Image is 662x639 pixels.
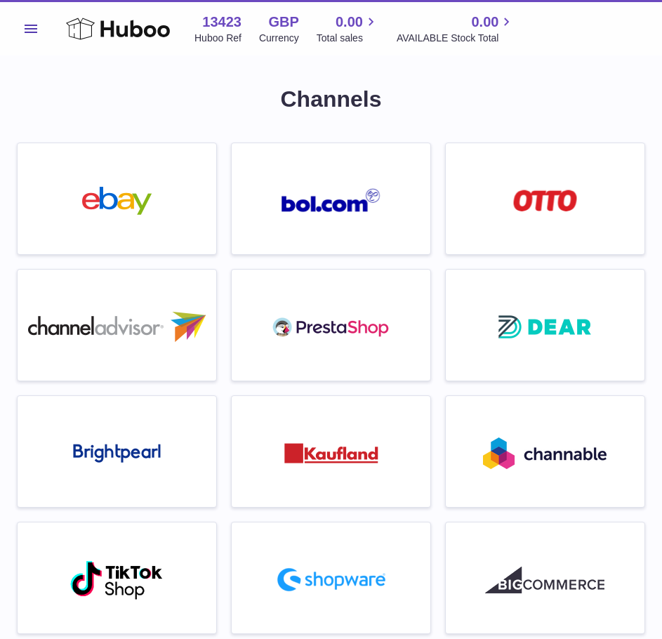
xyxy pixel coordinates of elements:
[317,32,379,45] span: Total sales
[239,529,423,626] a: roseta-shopware
[202,13,241,32] strong: 13423
[25,277,209,374] a: roseta-channel-advisor
[239,403,423,500] a: roseta-kaufland
[194,32,241,45] div: Huboo Ref
[453,403,637,500] a: roseta-channable
[453,529,637,626] a: roseta-bigcommerce
[284,443,378,463] img: roseta-kaufland
[453,277,637,374] a: roseta-dear
[336,13,363,32] span: 0.00
[239,150,423,247] a: roseta-bol
[25,403,209,500] a: roseta-brightpearl
[494,311,595,343] img: roseta-dear
[268,13,298,32] strong: GBP
[397,32,515,45] span: AVAILABLE Stock Total
[397,13,515,45] a: 0.00 AVAILABLE Stock Total
[259,32,299,45] div: Currency
[471,13,498,32] span: 0.00
[28,312,206,342] img: roseta-channel-advisor
[239,277,423,374] a: roseta-prestashop
[483,437,607,469] img: roseta-channable
[272,313,391,341] img: roseta-prestashop
[485,566,604,594] img: roseta-bigcommerce
[25,150,209,247] a: ebay
[69,560,164,600] img: roseta-tiktokshop
[453,150,637,247] a: roseta-otto
[272,562,391,597] img: roseta-shopware
[282,188,381,213] img: roseta-bol
[58,187,177,215] img: ebay
[25,529,209,626] a: roseta-tiktokshop
[317,13,379,45] a: 0.00 Total sales
[513,190,577,211] img: roseta-otto
[17,84,645,114] h1: Channels
[73,444,161,463] img: roseta-brightpearl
